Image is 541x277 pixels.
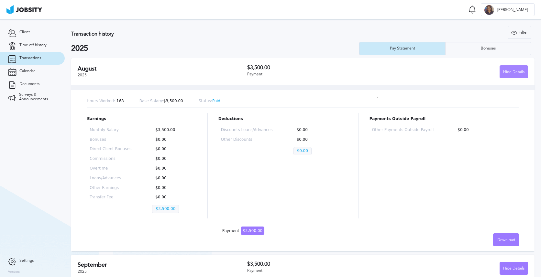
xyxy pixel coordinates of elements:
[87,99,124,104] p: 168
[90,157,131,161] p: Commissions
[19,259,34,263] span: Settings
[152,166,194,171] p: $0.00
[494,8,531,12] span: [PERSON_NAME]
[493,233,519,246] button: Download
[19,30,30,35] span: Client
[152,157,194,161] p: $0.00
[152,128,194,132] p: $3,500.00
[71,31,323,37] h3: Transaction history
[152,176,194,181] p: $0.00
[508,26,531,39] div: Filter
[359,42,445,55] button: Pay Statement
[78,269,87,274] span: 2025
[90,186,131,190] p: Other Earnings
[500,262,528,275] div: Hide Details
[71,44,359,53] h2: 2025
[152,195,194,200] p: $0.00
[508,26,531,39] button: Filter
[8,270,20,274] label: Version:
[19,43,47,48] span: Time off history
[247,269,388,273] div: Payment
[478,46,499,51] div: Bonuses
[87,99,115,103] span: Hours Worked:
[152,186,194,190] p: $0.00
[152,205,179,213] p: $3,500.00
[90,128,131,132] p: Monthly Salary
[370,117,519,121] p: Payments Outside Payroll
[152,138,194,142] p: $0.00
[445,42,531,55] button: Bonuses
[139,99,163,103] span: Base Salary:
[78,261,247,268] h2: September
[90,176,131,181] p: Loans/Advances
[241,227,264,235] span: $3,500.00
[293,147,312,155] p: $0.00
[247,261,388,267] h3: $3,500.00
[78,73,87,77] span: 2025
[454,128,516,132] p: $0.00
[497,238,515,242] span: Download
[247,72,388,77] div: Payment
[500,66,528,79] div: Hide Details
[199,99,220,104] p: Paid
[6,5,42,14] img: ab4bad089aa723f57921c736e9817d99.png
[90,166,131,171] p: Overtime
[481,3,535,16] button: L[PERSON_NAME]
[139,99,183,104] p: $3,500.00
[221,128,273,132] p: Discounts Loans/Advances
[500,65,528,78] button: Hide Details
[19,93,57,102] span: Surveys & Announcements
[500,262,528,275] button: Hide Details
[387,46,418,51] div: Pay Statement
[152,147,194,151] p: $0.00
[484,5,494,15] div: L
[90,195,131,200] p: Transfer Fee
[247,65,388,71] h3: $3,500.00
[19,56,41,61] span: Transactions
[90,138,131,142] p: Bonuses
[222,229,264,233] div: Payment
[293,138,345,142] p: $0.00
[372,128,434,132] p: Other Payments Outside Payroll
[90,147,131,151] p: Direct Client Bonuses
[78,65,247,72] h2: August
[19,69,35,73] span: Calendar
[199,99,212,103] span: Status:
[221,138,273,142] p: Other Discounts
[87,117,196,121] p: Earnings
[19,82,39,86] span: Documents
[218,117,348,121] p: Deductions
[293,128,345,132] p: $0.00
